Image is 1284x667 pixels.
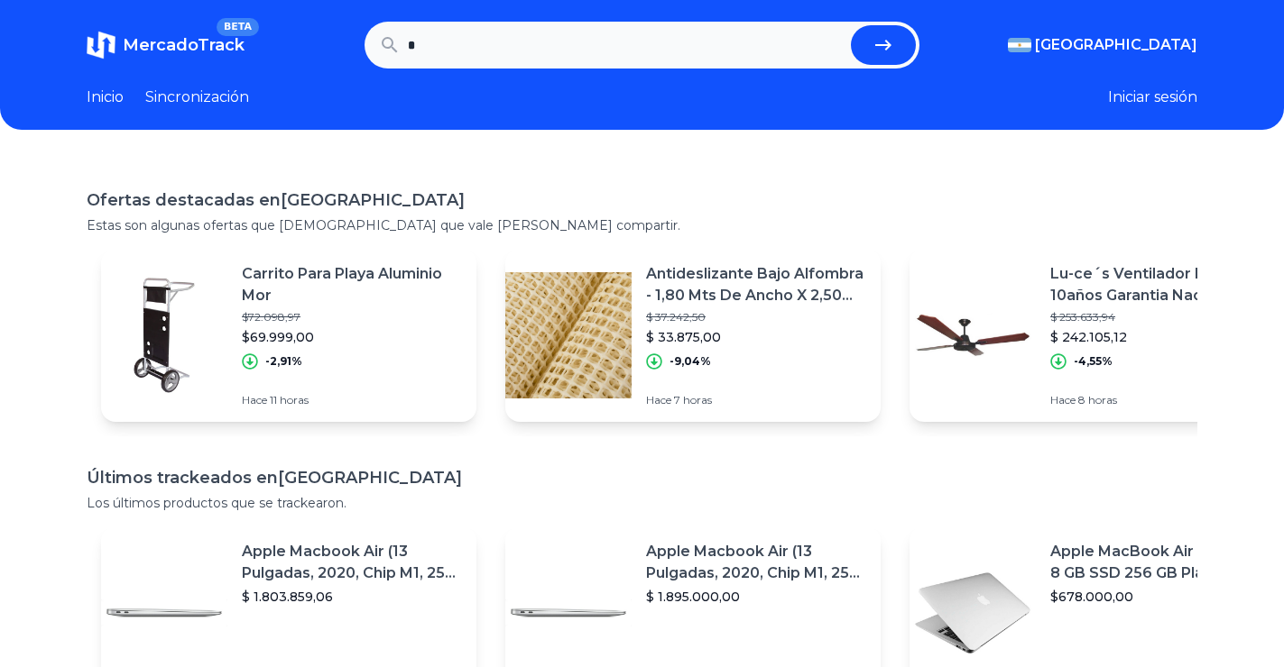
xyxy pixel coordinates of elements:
img: Argentina [1008,38,1031,52]
font: $678.000,00 [1050,589,1133,605]
font: $72.098,97 [242,310,300,324]
font: $ 253.633,94 [1050,310,1115,324]
font: Apple Macbook Air (13 Pulgadas, 2020, Chip M1, 256 Gb De Ssd, 8 Gb De Ram) - Plata [242,543,456,625]
a: Imagen destacadaAntideslizante Bajo Alfombra - 1,80 Mts De Ancho X 2,50 Mts$ 37.242,50$ 33.875,00... [505,249,881,422]
font: Hace [242,393,267,407]
font: 7 horas [674,393,712,407]
font: Ofertas destacadas en [87,190,281,210]
font: $ 33.875,00 [646,329,721,345]
font: 11 horas [270,393,309,407]
font: $69.999,00 [242,329,314,345]
font: $ 37.242,50 [646,310,706,324]
font: [GEOGRAPHIC_DATA] [1035,36,1197,53]
a: Inicio [87,87,124,108]
font: Hace [1050,393,1076,407]
font: Lu-ce´s Ventilador De Techo 10años Garantia Nacional Potente [1050,265,1268,325]
a: MercadoTrackBETA [87,31,245,59]
font: $ 1.803.859,06 [242,589,333,605]
font: -4,55% [1074,354,1113,368]
a: Imagen destacadaCarrito Para Playa Aluminio Mor$72.098,97$69.999,00-2,91%Hace 11 horas [101,249,476,422]
a: Sincronización [145,87,249,108]
font: [GEOGRAPHIC_DATA] [281,190,465,210]
font: $ 1.895.000,00 [646,589,740,605]
img: Imagen destacada [101,272,227,398]
img: Imagen destacada [505,272,632,398]
font: MercadoTrack [123,35,245,55]
font: -9,04% [670,354,711,368]
font: Hace [646,393,671,407]
font: Los últimos productos que se trackearon. [87,495,346,511]
font: Sincronización [145,88,249,105]
font: Carrito Para Playa Aluminio Mor [242,265,442,304]
font: Últimos trackeados en [87,468,278,488]
button: [GEOGRAPHIC_DATA] [1008,34,1197,56]
font: [GEOGRAPHIC_DATA] [278,468,462,488]
img: Imagen destacada [910,272,1036,398]
font: -2,91% [265,354,302,368]
font: $ 242.105,12 [1050,329,1127,345]
font: Iniciar sesión [1108,88,1197,105]
font: Apple Macbook Air (13 Pulgadas, 2020, Chip M1, 256 Gb De Ssd, 8 Gb De Ram) - Plata [646,543,860,625]
button: Iniciar sesión [1108,87,1197,108]
font: Apple MacBook Air 13 Core I5 ​​8 GB SSD 256 GB Plata [1050,543,1270,581]
font: Estas son algunas ofertas que [DEMOGRAPHIC_DATA] que vale [PERSON_NAME] compartir. [87,217,680,233]
font: Inicio [87,88,124,105]
font: Antideslizante Bajo Alfombra - 1,80 Mts De Ancho X 2,50 Mts [646,265,864,325]
font: 8 horas [1078,393,1117,407]
img: MercadoTrack [87,31,115,59]
font: BETA [224,21,252,32]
